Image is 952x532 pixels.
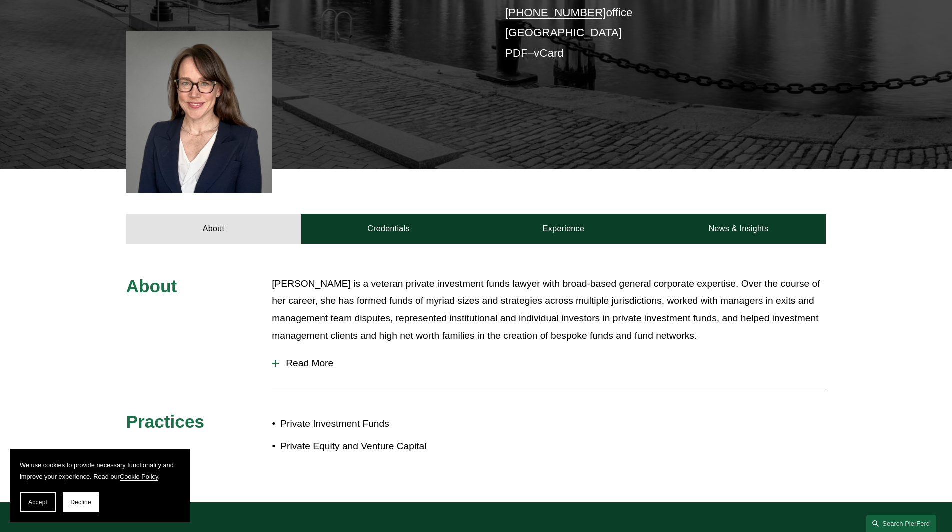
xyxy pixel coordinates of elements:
[126,214,301,244] a: About
[126,276,177,296] span: About
[534,47,564,59] a: vCard
[70,499,91,506] span: Decline
[126,412,205,431] span: Practices
[20,459,180,482] p: We use cookies to provide necessary functionality and improve your experience. Read our .
[505,47,528,59] a: PDF
[301,214,476,244] a: Credentials
[279,358,826,369] span: Read More
[866,515,936,532] a: Search this site
[120,473,158,480] a: Cookie Policy
[10,449,190,522] section: Cookie banner
[272,275,826,344] p: [PERSON_NAME] is a veteran private investment funds lawyer with broad-based general corporate exp...
[280,415,476,433] p: Private Investment Funds
[63,492,99,512] button: Decline
[28,499,47,506] span: Accept
[651,214,826,244] a: News & Insights
[280,438,476,455] p: Private Equity and Venture Capital
[272,350,826,376] button: Read More
[476,214,651,244] a: Experience
[505,6,606,19] a: [PHONE_NUMBER]
[20,492,56,512] button: Accept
